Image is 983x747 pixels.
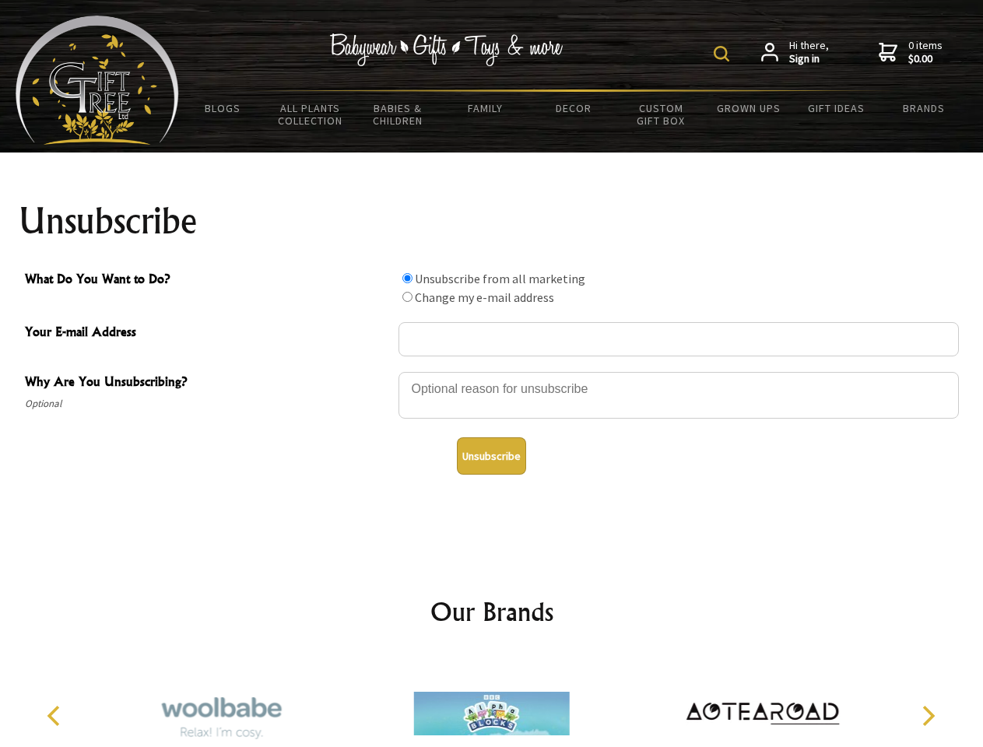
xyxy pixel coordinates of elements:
[31,593,953,630] h2: Our Brands
[911,699,945,733] button: Next
[25,269,391,292] span: What Do You Want to Do?
[714,46,729,61] img: product search
[880,92,968,124] a: Brands
[415,289,554,305] label: Change my e-mail address
[457,437,526,475] button: Unsubscribe
[402,292,413,302] input: What Do You Want to Do?
[398,372,959,419] textarea: Why Are You Unsubscribing?
[617,92,705,137] a: Custom Gift Box
[908,38,943,66] span: 0 items
[39,699,73,733] button: Previous
[415,271,585,286] label: Unsubscribe from all marketing
[330,33,563,66] img: Babywear - Gifts - Toys & more
[442,92,530,124] a: Family
[761,39,829,66] a: Hi there,Sign in
[402,273,413,283] input: What Do You Want to Do?
[19,202,965,240] h1: Unsubscribe
[704,92,792,124] a: Grown Ups
[267,92,355,137] a: All Plants Collection
[16,16,179,145] img: Babyware - Gifts - Toys and more...
[354,92,442,137] a: Babies & Children
[529,92,617,124] a: Decor
[398,322,959,356] input: Your E-mail Address
[179,92,267,124] a: BLOGS
[789,52,829,66] strong: Sign in
[25,395,391,413] span: Optional
[908,52,943,66] strong: $0.00
[789,39,829,66] span: Hi there,
[25,322,391,345] span: Your E-mail Address
[792,92,880,124] a: Gift Ideas
[25,372,391,395] span: Why Are You Unsubscribing?
[879,39,943,66] a: 0 items$0.00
